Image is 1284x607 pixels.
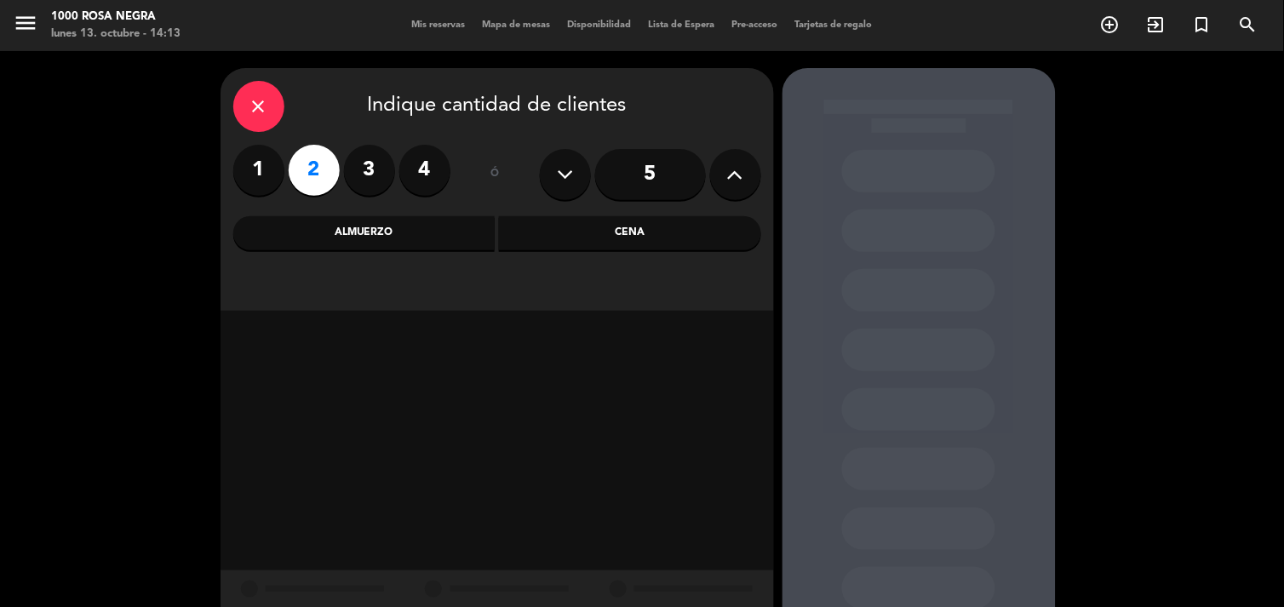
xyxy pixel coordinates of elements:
[1192,14,1212,35] i: turned_in_not
[233,216,496,250] div: Almuerzo
[1238,14,1258,35] i: search
[724,20,787,30] span: Pre-acceso
[13,10,38,36] i: menu
[1100,14,1121,35] i: add_circle_outline
[13,10,38,42] button: menu
[233,81,761,132] div: Indique cantidad de clientes
[467,145,523,204] div: ó
[640,20,724,30] span: Lista de Espera
[399,145,450,196] label: 4
[787,20,881,30] span: Tarjetas de regalo
[51,9,181,26] div: 1000 Rosa Negra
[249,96,269,117] i: close
[404,20,474,30] span: Mis reservas
[474,20,559,30] span: Mapa de mesas
[233,145,284,196] label: 1
[289,145,340,196] label: 2
[344,145,395,196] label: 3
[1146,14,1166,35] i: exit_to_app
[559,20,640,30] span: Disponibilidad
[499,216,761,250] div: Cena
[51,26,181,43] div: lunes 13. octubre - 14:13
